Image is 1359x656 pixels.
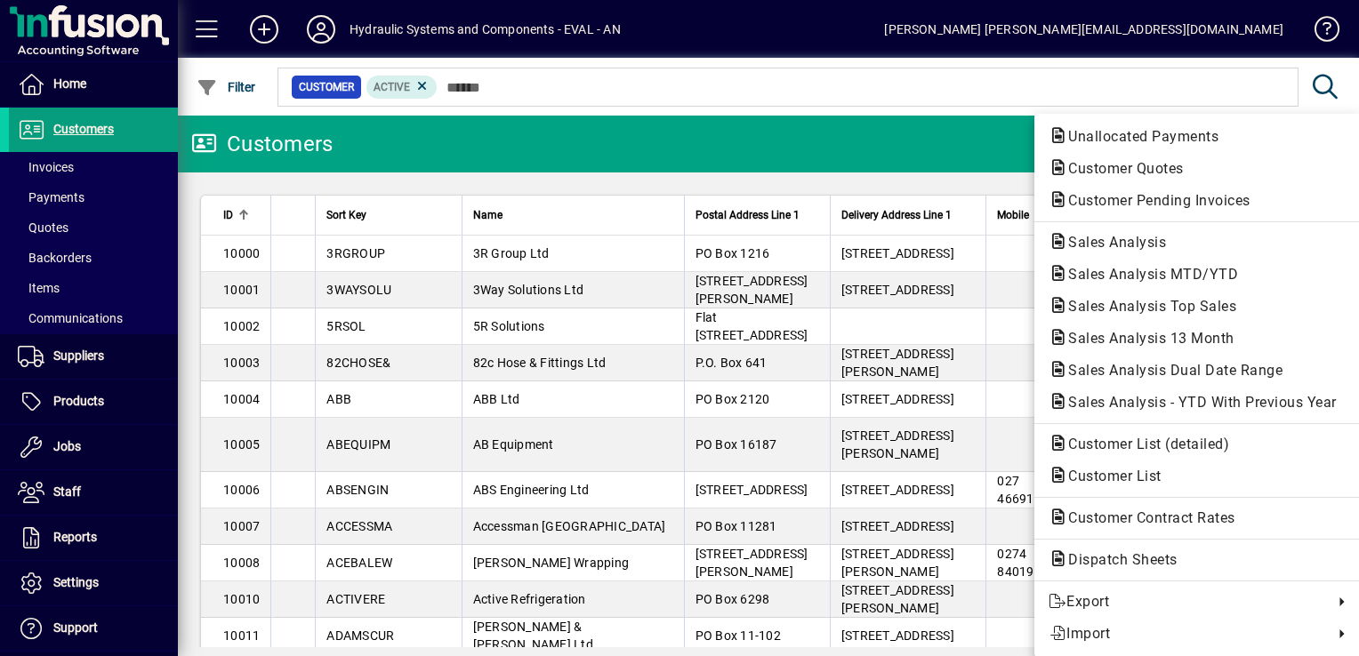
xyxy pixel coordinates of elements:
[1049,468,1170,484] span: Customer List
[1049,551,1186,568] span: Dispatch Sheets
[1049,362,1291,379] span: Sales Analysis Dual Date Range
[1049,509,1244,526] span: Customer Contract Rates
[1049,436,1238,452] span: Customer List (detailed)
[1049,591,1324,612] span: Export
[1049,623,1324,644] span: Import
[1049,298,1245,315] span: Sales Analysis Top Sales
[1049,192,1259,209] span: Customer Pending Invoices
[1049,330,1243,347] span: Sales Analysis 13 Month
[1049,128,1227,145] span: Unallocated Payments
[1049,266,1247,283] span: Sales Analysis MTD/YTD
[1049,160,1193,177] span: Customer Quotes
[1049,234,1175,251] span: Sales Analysis
[1049,394,1346,411] span: Sales Analysis - YTD With Previous Year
